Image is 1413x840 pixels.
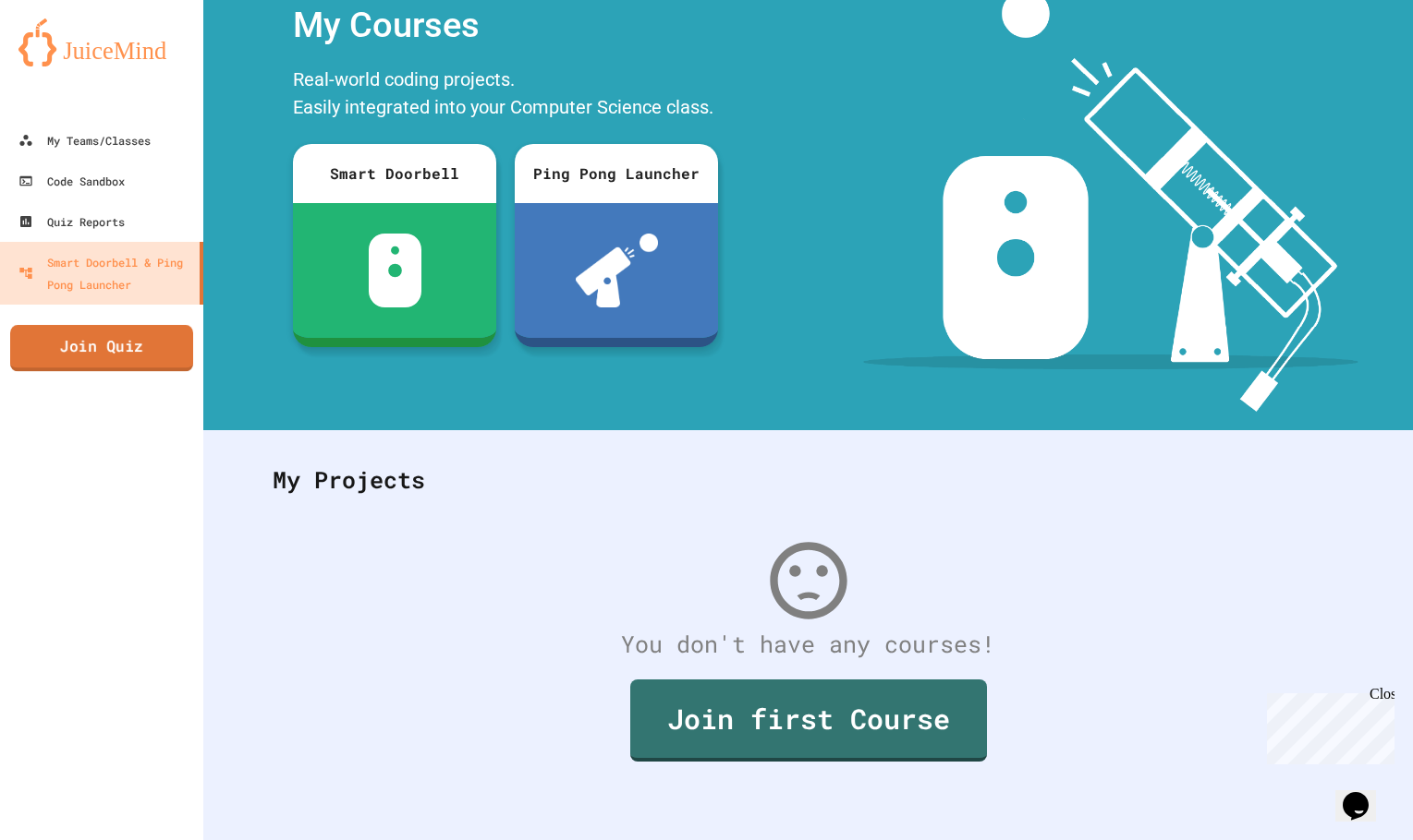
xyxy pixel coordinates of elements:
[369,234,421,307] img: sdb-white.svg
[1335,766,1395,822] iframe: chat widget
[254,444,1362,516] div: My Projects
[18,18,185,66] img: logo-orange.svg
[7,7,128,117] div: Chat with us now!Close
[1260,686,1395,764] iframe: chat widget
[293,144,496,203] div: Smart Doorbell
[254,627,1362,662] div: You don't have any courses!
[630,679,987,762] a: Join first Course
[18,129,151,151] div: My Teams/Classes
[515,144,718,203] div: Ping Pong Launcher
[284,61,727,130] div: Real-world coding projects. Easily integrated into your Computer Science class.
[18,170,125,192] div: Code Sandbox
[10,325,193,371] a: Join Quiz
[18,210,125,233] div: Quiz Reports
[576,234,658,307] img: ppl-with-ball.png
[18,251,192,295] div: Smart Doorbell & Ping Pong Launcher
